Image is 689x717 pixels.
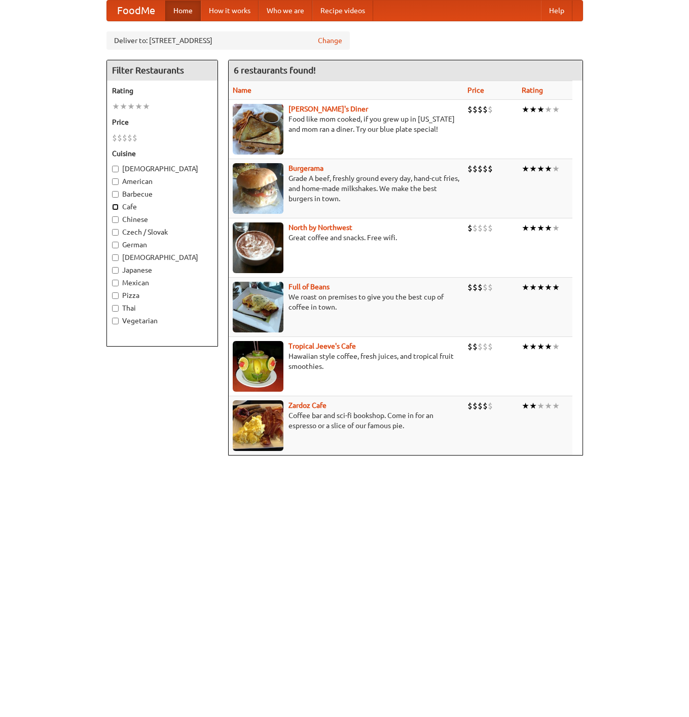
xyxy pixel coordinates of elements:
[552,400,560,411] li: ★
[233,222,283,273] img: north.jpg
[112,267,119,274] input: Japanese
[288,164,323,172] a: Burgerama
[122,132,127,143] li: $
[112,191,119,198] input: Barbecue
[478,104,483,115] li: $
[312,1,373,21] a: Recipe videos
[467,222,473,234] li: $
[478,163,483,174] li: $
[112,166,119,172] input: [DEMOGRAPHIC_DATA]
[522,163,529,174] li: ★
[112,176,212,186] label: American
[233,86,251,94] a: Name
[233,282,283,332] img: beans.jpg
[478,341,483,352] li: $
[112,240,212,250] label: German
[112,316,212,326] label: Vegetarian
[488,163,493,174] li: $
[233,163,283,214] img: burgerama.jpg
[288,283,330,291] a: Full of Beans
[488,400,493,411] li: $
[522,86,543,94] a: Rating
[112,202,212,212] label: Cafe
[541,1,572,21] a: Help
[112,178,119,185] input: American
[552,222,560,234] li: ★
[112,280,119,286] input: Mexican
[545,104,552,115] li: ★
[112,189,212,199] label: Barbecue
[112,101,120,112] li: ★
[288,401,327,409] a: Zardoz Cafe
[112,292,119,299] input: Pizza
[467,341,473,352] li: $
[135,101,142,112] li: ★
[112,148,212,159] h5: Cuisine
[488,341,493,352] li: $
[488,222,493,234] li: $
[478,282,483,293] li: $
[545,222,552,234] li: ★
[545,341,552,352] li: ★
[233,341,283,392] img: jeeves.jpg
[473,400,478,411] li: $
[112,254,119,261] input: [DEMOGRAPHIC_DATA]
[117,132,122,143] li: $
[288,342,356,350] a: Tropical Jeeve's Cafe
[529,341,537,352] li: ★
[259,1,312,21] a: Who we are
[473,163,478,174] li: $
[233,104,283,155] img: sallys.jpg
[233,173,459,204] p: Grade A beef, freshly ground every day, hand-cut fries, and home-made milkshakes. We make the bes...
[483,400,488,411] li: $
[537,222,545,234] li: ★
[545,400,552,411] li: ★
[233,351,459,371] p: Hawaiian style coffee, fresh juices, and tropical fruit smoothies.
[233,114,459,134] p: Food like mom cooked, if you grew up in [US_STATE] and mom ran a diner. Try our blue plate special!
[112,86,212,96] h5: Rating
[483,222,488,234] li: $
[288,105,368,113] a: [PERSON_NAME]'s Diner
[529,282,537,293] li: ★
[106,31,350,50] div: Deliver to: [STREET_ADDRESS]
[132,132,137,143] li: $
[318,35,342,46] a: Change
[483,104,488,115] li: $
[529,222,537,234] li: ★
[127,132,132,143] li: $
[112,305,119,312] input: Thai
[112,318,119,324] input: Vegetarian
[522,400,529,411] li: ★
[233,410,459,431] p: Coffee bar and sci-fi bookshop. Come in for an espresso or a slice of our famous pie.
[288,223,352,232] a: North by Northwest
[483,341,488,352] li: $
[112,204,119,210] input: Cafe
[537,282,545,293] li: ★
[112,132,117,143] li: $
[467,163,473,174] li: $
[473,222,478,234] li: $
[552,282,560,293] li: ★
[233,292,459,312] p: We roast on premises to give you the best cup of coffee in town.
[142,101,150,112] li: ★
[165,1,201,21] a: Home
[529,104,537,115] li: ★
[522,341,529,352] li: ★
[522,104,529,115] li: ★
[552,163,560,174] li: ★
[478,400,483,411] li: $
[234,65,316,75] ng-pluralize: 6 restaurants found!
[112,265,212,275] label: Japanese
[112,164,212,174] label: [DEMOGRAPHIC_DATA]
[112,278,212,288] label: Mexican
[112,117,212,127] h5: Price
[488,104,493,115] li: $
[537,400,545,411] li: ★
[467,104,473,115] li: $
[112,227,212,237] label: Czech / Slovak
[112,290,212,300] label: Pizza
